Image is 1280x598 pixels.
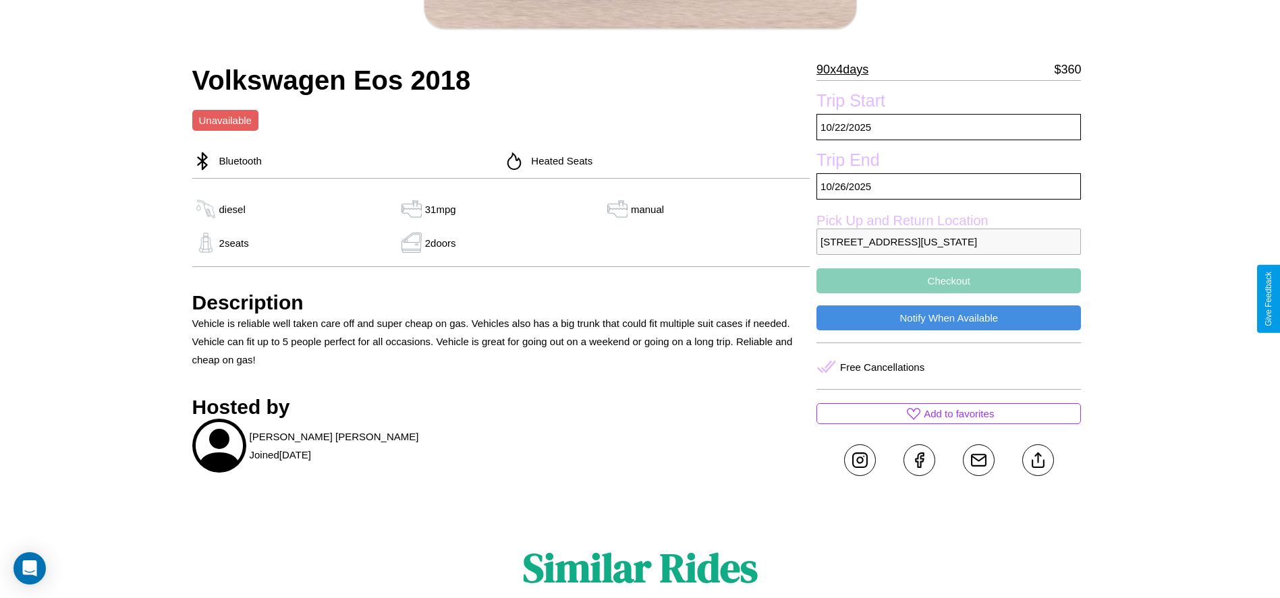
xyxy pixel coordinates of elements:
[250,446,311,464] p: Joined [DATE]
[816,150,1081,173] label: Trip End
[425,234,456,252] p: 2 doors
[1264,272,1273,326] div: Give Feedback
[816,91,1081,114] label: Trip Start
[1054,59,1081,80] p: $ 360
[199,111,252,129] p: Unavailable
[816,173,1081,200] p: 10 / 26 / 2025
[192,233,219,253] img: gas
[816,268,1081,293] button: Checkout
[816,213,1081,229] label: Pick Up and Return Location
[398,233,425,253] img: gas
[924,405,994,423] p: Add to favorites
[816,229,1081,255] p: [STREET_ADDRESS][US_STATE]
[192,291,810,314] h3: Description
[816,305,1081,330] button: Notify When Available
[192,65,810,96] h2: Volkswagen Eos 2018
[816,59,868,80] p: 90 x 4 days
[523,540,758,595] h1: Similar Rides
[213,152,262,170] p: Bluetooth
[219,200,246,218] p: diesel
[398,199,425,219] img: gas
[13,552,46,585] div: Open Intercom Messenger
[840,358,924,376] p: Free Cancellations
[192,396,810,419] h3: Hosted by
[192,199,219,219] img: gas
[816,114,1081,140] p: 10 / 22 / 2025
[604,199,631,219] img: gas
[425,200,456,218] p: 31 mpg
[816,403,1081,424] button: Add to favorites
[524,152,592,170] p: Heated Seats
[219,234,249,252] p: 2 seats
[192,314,810,369] p: Vehicle is reliable well taken care off and super cheap on gas. Vehicles also has a big trunk tha...
[631,200,664,218] p: manual
[250,427,419,446] p: [PERSON_NAME] [PERSON_NAME]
